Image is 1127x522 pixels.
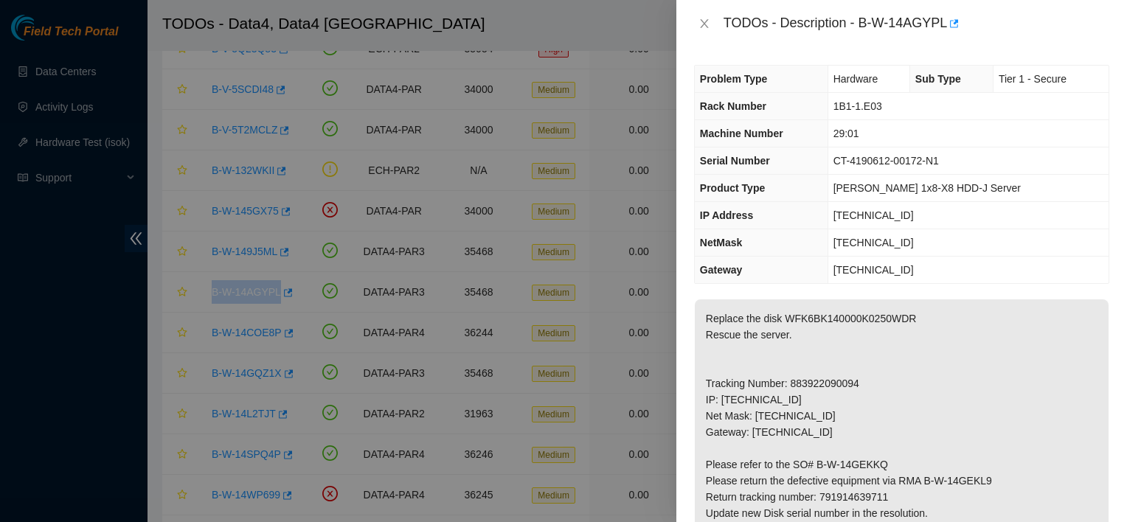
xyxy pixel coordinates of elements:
span: 1B1-1.E03 [833,100,882,112]
span: Sub Type [915,73,961,85]
button: Close [694,17,715,31]
span: Gateway [700,264,743,276]
span: Tier 1 - Secure [999,73,1067,85]
span: 29:01 [833,128,859,139]
div: TODOs - Description - B-W-14AGYPL [724,12,1109,35]
span: [TECHNICAL_ID] [833,209,914,221]
span: CT-4190612-00172-N1 [833,155,939,167]
span: close [698,18,710,29]
span: [TECHNICAL_ID] [833,264,914,276]
span: Product Type [700,182,765,194]
span: Serial Number [700,155,770,167]
span: Hardware [833,73,878,85]
span: [PERSON_NAME] 1x8-X8 HDD-J Server [833,182,1021,194]
span: Rack Number [700,100,766,112]
span: IP Address [700,209,753,221]
span: Problem Type [700,73,768,85]
span: NetMask [700,237,743,248]
span: [TECHNICAL_ID] [833,237,914,248]
span: Machine Number [700,128,783,139]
